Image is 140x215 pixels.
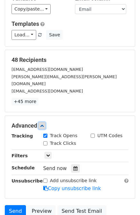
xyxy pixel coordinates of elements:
button: Save [46,30,63,40]
small: [EMAIL_ADDRESS][DOMAIN_NAME] [12,89,83,93]
strong: Unsubscribe [12,178,43,183]
span: Send now [43,166,67,171]
label: Add unsubscribe link [50,177,97,184]
h5: 48 Recipients [12,56,128,63]
a: Copy/paste... [12,4,51,14]
h5: Advanced [12,122,128,129]
label: Track Clicks [50,140,76,147]
strong: Tracking [12,133,33,138]
small: [EMAIL_ADDRESS][DOMAIN_NAME] [12,67,83,72]
label: UTM Codes [97,132,122,139]
strong: Schedule [12,165,35,170]
a: Templates [12,20,39,27]
label: Track Opens [50,132,78,139]
a: Load... [12,30,36,40]
strong: Filters [12,153,28,158]
a: +45 more [12,98,38,106]
iframe: Chat Widget [108,184,140,215]
small: [PERSON_NAME][EMAIL_ADDRESS][PERSON_NAME][DOMAIN_NAME] [12,74,117,86]
a: Copy unsubscribe link [43,186,101,191]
